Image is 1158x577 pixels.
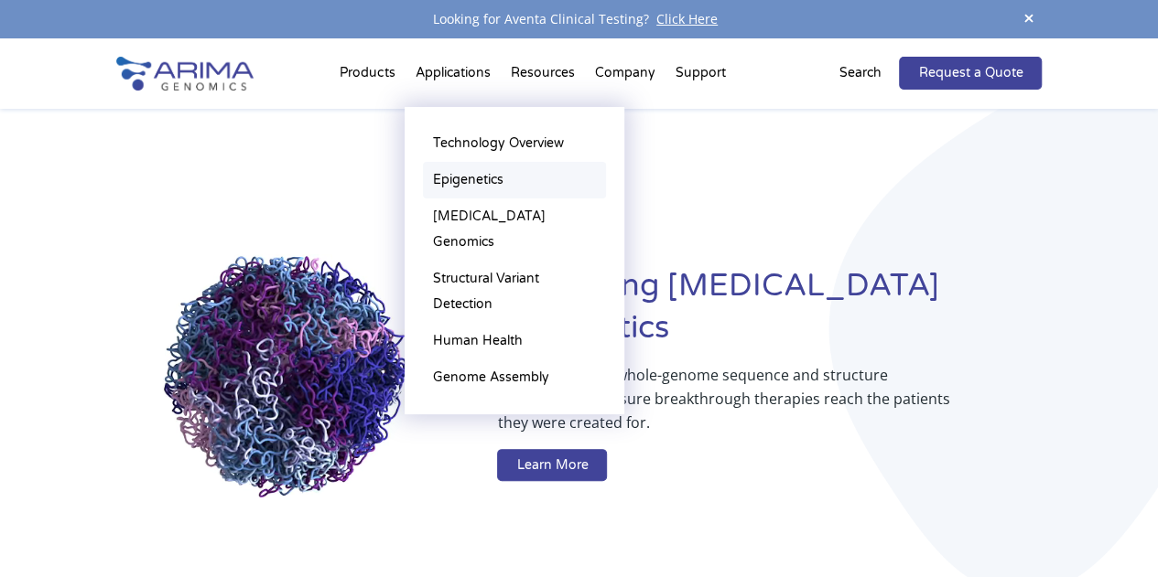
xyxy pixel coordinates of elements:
p: We’re leveraging whole-genome sequence and structure information to ensure breakthrough therapies... [497,363,969,449]
iframe: Chat Widget [1066,489,1158,577]
img: Arima-Genomics-logo [116,57,254,91]
div: Looking for Aventa Clinical Testing? [116,7,1043,31]
a: Epigenetics [423,162,606,198]
a: Human Health [423,323,606,359]
p: Search [839,61,881,85]
a: Learn More [497,449,607,482]
a: Genome Assembly [423,359,606,396]
a: Technology Overview [423,125,606,162]
a: Structural Variant Detection [423,261,606,323]
a: Click Here [649,10,725,27]
a: Request a Quote [899,57,1042,90]
a: [MEDICAL_DATA] Genomics [423,198,606,261]
h1: Redefining [MEDICAL_DATA] Diagnostics [497,265,1042,363]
